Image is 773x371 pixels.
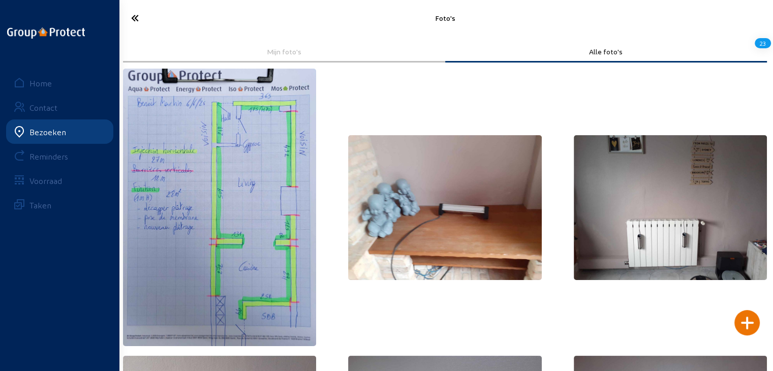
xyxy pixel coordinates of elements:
a: Taken [6,193,113,217]
div: Alle foto's [452,47,760,56]
a: Contact [6,95,113,119]
div: Contact [29,103,57,112]
a: Home [6,71,113,95]
div: Bezoeken [29,127,66,137]
div: Taken [29,200,51,210]
div: Home [29,78,52,88]
div: Voorraad [29,176,62,185]
a: Bezoeken [6,119,113,144]
div: Foto's [226,14,664,22]
img: logo-oneline.png [7,27,85,39]
img: image2.jpeg [348,135,541,280]
div: 23 [755,35,771,52]
a: Voorraad [6,168,113,193]
div: Mijn foto's [130,47,438,56]
img: 94f0f435-880c-a19f-0cb3-ef60b49d5eec.jpeg [123,69,316,346]
a: Reminders [6,144,113,168]
img: image1.jpeg [574,135,767,280]
div: Reminders [29,151,68,161]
